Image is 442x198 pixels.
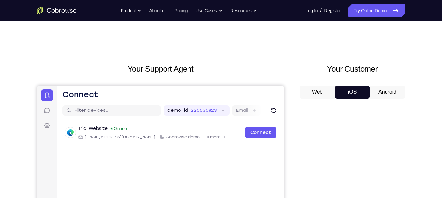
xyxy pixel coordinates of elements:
button: Android [370,86,405,99]
a: Try Online Demo [348,4,405,17]
button: iOS [335,86,370,99]
h2: Your Customer [300,63,405,75]
a: Pricing [174,4,188,17]
button: Resources [231,4,257,17]
a: Register [324,4,341,17]
a: About us [149,4,166,17]
button: Web [300,86,335,99]
button: Product [121,4,142,17]
button: Use Cases [195,4,222,17]
a: Go to the home page [37,7,77,14]
a: Log In [305,4,318,17]
span: / [320,7,321,14]
h2: Your Support Agent [37,63,284,75]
